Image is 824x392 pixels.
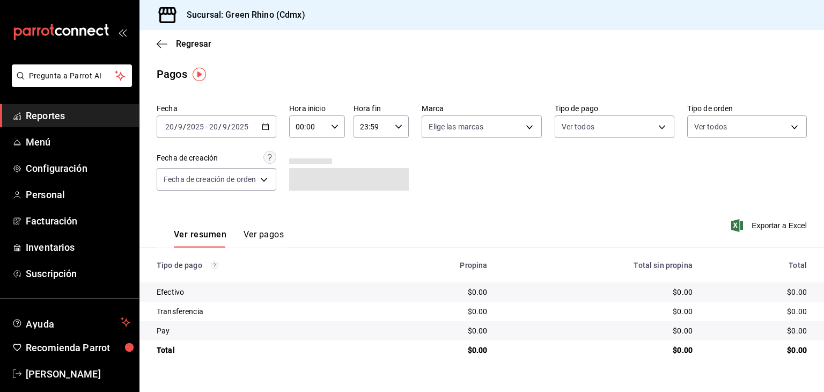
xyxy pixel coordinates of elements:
label: Fecha [157,105,276,112]
div: $0.00 [384,325,487,336]
span: Fecha de creación de orden [164,174,256,185]
button: Ver pagos [244,229,284,248]
label: Hora fin [354,105,409,112]
div: $0.00 [710,287,807,297]
div: Pay [157,325,367,336]
span: Pregunta a Parrot AI [29,70,115,82]
div: $0.00 [504,345,693,355]
input: -- [178,122,183,131]
span: / [183,122,186,131]
span: Suscripción [26,266,130,281]
span: Reportes [26,108,130,123]
div: Fecha de creación [157,153,218,164]
div: Tipo de pago [157,261,367,270]
span: Personal [26,187,130,202]
span: / [174,122,178,131]
label: Hora inicio [289,105,345,112]
div: Transferencia [157,306,367,317]
div: Propina [384,261,487,270]
div: $0.00 [504,287,693,297]
img: Tooltip marker [193,68,206,81]
div: Pagos [157,66,187,82]
div: $0.00 [384,306,487,317]
div: $0.00 [384,287,487,297]
h3: Sucursal: Green Rhino (Cdmx) [178,9,305,21]
span: / [218,122,222,131]
button: Ver resumen [174,229,226,248]
span: - [205,122,208,131]
div: $0.00 [504,306,693,317]
label: Marca [422,105,541,112]
span: Ver todos [694,121,727,132]
div: $0.00 [710,306,807,317]
span: Configuración [26,161,130,176]
span: [PERSON_NAME] [26,367,130,381]
div: Efectivo [157,287,367,297]
span: Regresar [176,39,211,49]
div: Total [157,345,367,355]
span: Recomienda Parrot [26,340,130,355]
input: ---- [231,122,249,131]
label: Tipo de pago [555,105,674,112]
svg: Los pagos realizados con Pay y otras terminales son montos brutos. [211,262,218,269]
input: -- [165,122,174,131]
span: Ayuda [26,316,116,329]
label: Tipo de orden [687,105,807,112]
span: / [227,122,231,131]
div: Total sin propina [504,261,693,270]
button: Exportar a Excel [733,219,807,232]
input: ---- [186,122,204,131]
span: Ver todos [562,121,594,132]
div: $0.00 [384,345,487,355]
div: navigation tabs [174,229,284,248]
div: $0.00 [504,325,693,336]
span: Elige las marcas [429,121,483,132]
a: Pregunta a Parrot AI [8,78,132,89]
span: Menú [26,135,130,149]
input: -- [209,122,218,131]
div: $0.00 [710,325,807,336]
button: open_drawer_menu [118,28,127,37]
div: Total [710,261,807,270]
div: $0.00 [710,345,807,355]
span: Inventarios [26,240,130,255]
input: -- [222,122,227,131]
span: Facturación [26,214,130,228]
button: Pregunta a Parrot AI [12,64,132,87]
button: Regresar [157,39,211,49]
